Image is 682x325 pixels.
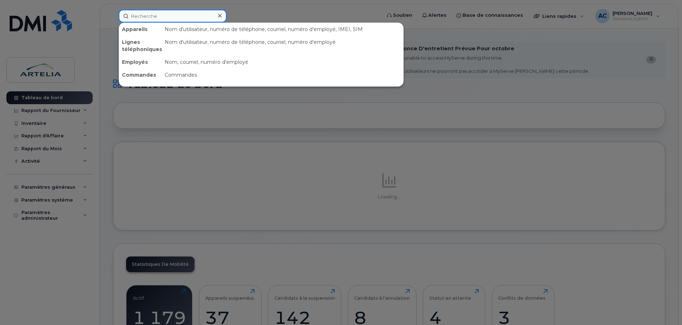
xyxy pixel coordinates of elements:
[119,56,162,68] div: Employés
[119,68,162,81] div: Commandes
[119,36,162,56] div: Lignes téléphoniques
[162,56,403,68] div: Nom, courriel, numéro d'employé
[162,68,403,81] div: Commandes
[119,23,162,36] div: Appareils
[162,23,403,36] div: Nom d'utilisateur, numéro de téléphone, courriel, numéro d'employé, IMEI, SIM
[162,36,403,56] div: Nom d'utilisateur, numéro de téléphone, courriel, numéro d'employé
